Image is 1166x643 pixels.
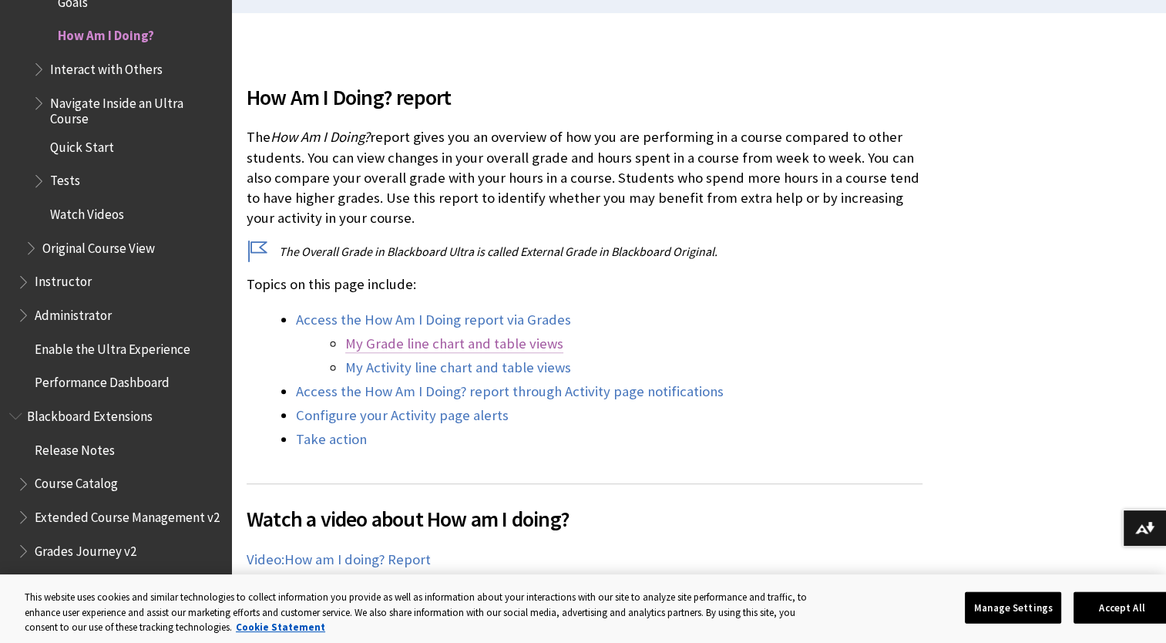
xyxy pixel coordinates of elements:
[50,56,163,77] span: Interact with Others
[247,81,922,113] span: How Am I Doing? report
[50,90,220,126] span: Navigate Inside an Ultra Course
[27,403,153,424] span: Blackboard Extensions
[50,134,114,155] span: Quick Start
[296,406,509,425] a: Configure your Activity page alerts
[35,538,136,559] span: Grades Journey v2
[35,437,115,458] span: Release Notes
[247,127,922,228] p: The report gives you an overview of how you are performing in a course compared to other students...
[35,504,220,525] span: Extended Course Management v2
[965,591,1061,624] button: Manage Settings
[35,336,190,357] span: Enable the Ultra Experience
[270,128,370,146] span: How Am I Doing?
[58,23,154,44] span: How Am I Doing?
[247,503,922,535] span: Watch a video about How am I doing?
[50,201,124,222] span: Watch Videos
[247,550,431,569] a: Video:How am I doing? Report
[25,590,816,635] div: This website uses cookies and similar technologies to collect information you provide as well as ...
[345,335,563,353] a: My Grade line chart and table views
[35,370,170,391] span: Performance Dashboard
[35,302,112,323] span: Administrator
[296,382,724,401] a: Access the How Am I Doing? report through Activity page notifications
[42,235,155,256] span: Original Course View
[236,621,325,634] a: More information about your privacy, opens in a new tab
[35,269,92,290] span: Instructor
[345,359,571,377] a: My Activity line chart and table views
[50,168,80,189] span: Tests
[247,274,922,295] p: Topics on this page include:
[247,243,922,260] p: The Overall Grade in Blackboard Ultra is called External Grade in Blackboard Original.
[284,550,431,568] span: How am I doing? Report
[296,311,571,329] a: Access the How Am I Doing report via Grades
[296,430,367,449] a: Take action
[35,572,171,593] span: Reporting Framework v2
[35,471,118,492] span: Course Catalog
